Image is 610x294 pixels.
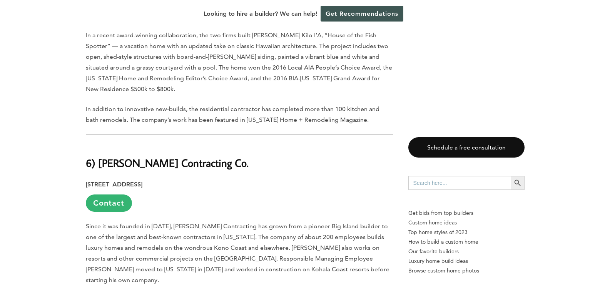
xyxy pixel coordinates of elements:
a: Get Recommendations [321,6,403,22]
a: Contact [86,194,132,212]
span: In a recent award-winning collaboration, the two firms built [PERSON_NAME] Kilo I’A, “House of th... [86,32,392,93]
a: How to build a custom home [408,237,525,247]
a: Luxury home build ideas [408,256,525,266]
a: Custom home ideas [408,218,525,228]
span: Since it was founded in [DATE], [PERSON_NAME] Contracting has grown from a pioneer Big Island bui... [86,223,389,284]
svg: Search [513,179,522,187]
b: 6) [PERSON_NAME] Contracting Co. [86,156,249,169]
a: Top home styles of 2023 [408,228,525,237]
input: Search here... [408,176,511,190]
p: Get bids from top builders [408,208,525,218]
span: In addition to innovative new-builds, the residential contractor has completed more than 100 kitc... [86,105,379,123]
a: Browse custom home photos [408,266,525,276]
a: Our favorite builders [408,247,525,256]
a: Schedule a free consultation [408,137,525,158]
strong: [STREET_ADDRESS] [86,181,142,188]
